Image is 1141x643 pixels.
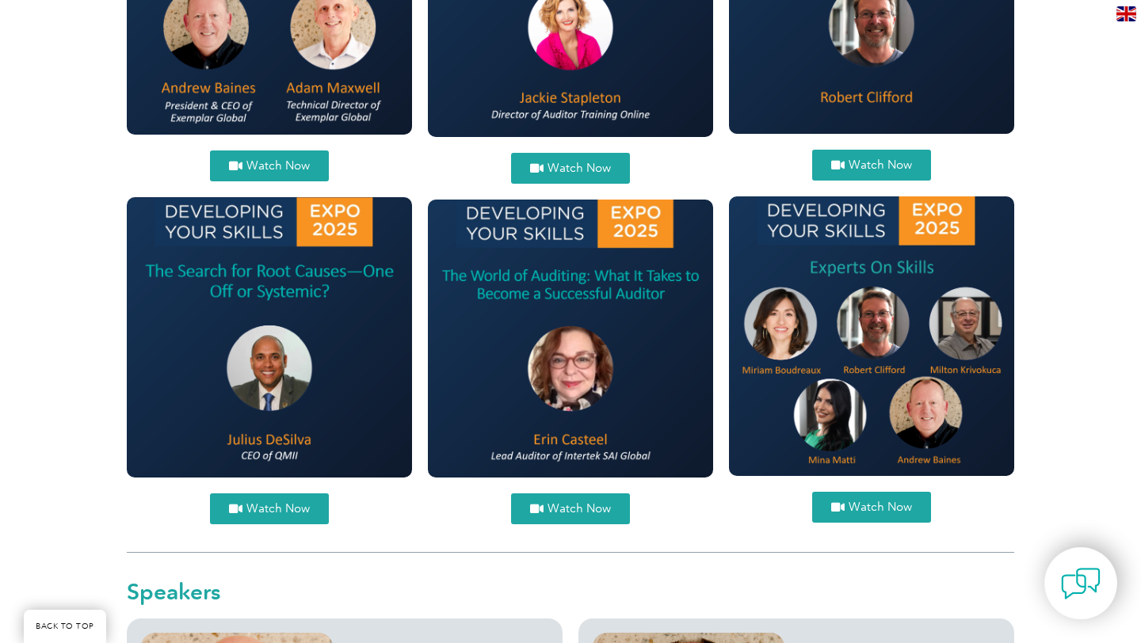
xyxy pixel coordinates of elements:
a: Watch Now [210,493,329,524]
span: Watch Now [548,503,611,515]
img: Erin [428,200,713,478]
img: contact-chat.png [1061,564,1101,603]
span: Watch Now [849,159,912,171]
h2: Speakers [127,580,1014,603]
img: expert on skills [729,196,1014,476]
span: Watch Now [548,162,611,174]
a: Watch Now [511,493,630,524]
a: Watch Now [812,492,931,523]
img: en [1116,6,1136,21]
a: Watch Now [210,150,329,181]
a: BACK TO TOP [24,610,106,643]
a: Watch Now [812,150,931,181]
img: Julius DeSilva [127,197,412,477]
span: Watch Now [246,160,310,172]
span: Watch Now [849,501,912,513]
span: Watch Now [246,503,310,515]
a: Watch Now [511,153,630,184]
